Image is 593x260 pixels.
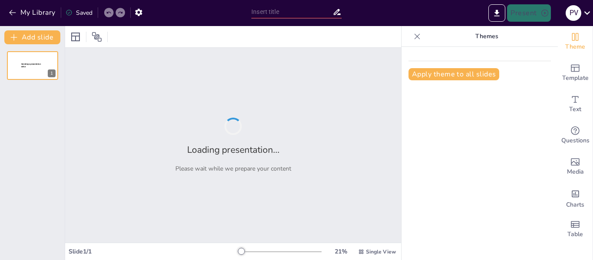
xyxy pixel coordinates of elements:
[558,151,593,182] div: Add images, graphics, shapes or video
[558,57,593,89] div: Add ready made slides
[69,30,82,44] div: Layout
[567,230,583,239] span: Table
[21,63,41,68] span: Sendsteps presentation editor
[7,6,59,20] button: My Library
[561,136,590,145] span: Questions
[558,120,593,151] div: Get real-time input from your audience
[558,182,593,214] div: Add charts and graphs
[330,247,351,256] div: 21 %
[567,167,584,177] span: Media
[48,69,56,77] div: 1
[488,4,505,22] button: Export to PowerPoint
[558,214,593,245] div: Add a table
[569,105,581,114] span: Text
[69,247,238,256] div: Slide 1 / 1
[424,26,549,47] p: Themes
[4,30,60,44] button: Add slide
[92,32,102,42] span: Position
[558,26,593,57] div: Change the overall theme
[558,89,593,120] div: Add text boxes
[409,68,499,80] button: Apply theme to all slides
[7,51,58,80] div: 1
[566,200,584,210] span: Charts
[66,9,92,17] div: Saved
[366,248,396,255] span: Single View
[566,4,581,22] button: P V
[562,73,589,83] span: Template
[507,4,550,22] button: Present
[251,6,333,18] input: Insert title
[565,42,585,52] span: Theme
[187,144,280,156] h2: Loading presentation...
[175,165,291,173] p: Please wait while we prepare your content
[566,5,581,21] div: P V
